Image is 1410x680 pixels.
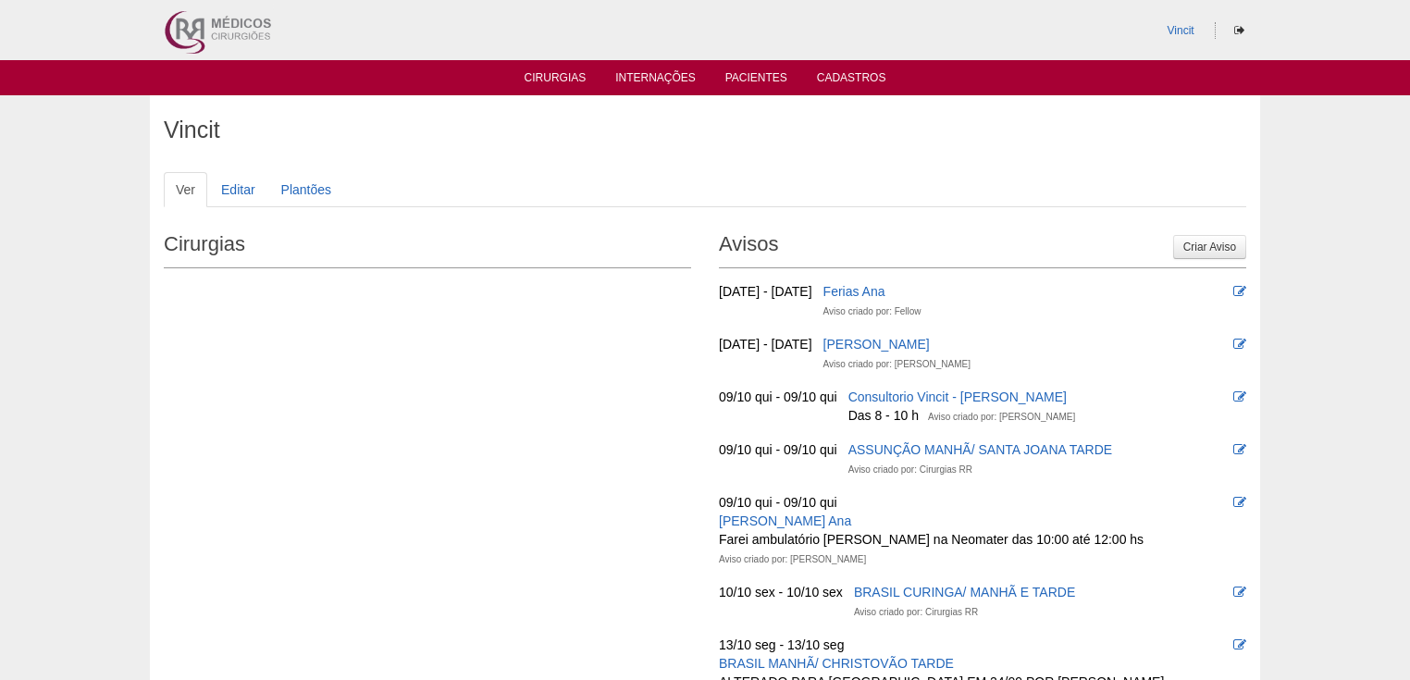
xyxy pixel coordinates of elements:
[1233,586,1246,599] i: Editar
[928,408,1075,427] div: Aviso criado por: [PERSON_NAME]
[719,550,866,569] div: Aviso criado por: [PERSON_NAME]
[848,389,1067,404] a: Consultorio Vincit - [PERSON_NAME]
[1233,496,1246,509] i: Editar
[719,440,837,459] div: 09/10 qui - 09/10 qui
[854,585,1075,600] a: BRASIL CURINGA/ MANHÃ E TARDE
[817,71,886,90] a: Cadastros
[854,603,978,622] div: Aviso criado por: Cirurgias RR
[1168,24,1194,37] a: Vincit
[719,583,843,601] div: 10/10 sex - 10/10 sex
[1234,25,1244,36] i: Sair
[719,636,844,654] div: 13/10 seg - 13/10 seg
[725,71,787,90] a: Pacientes
[1233,338,1246,351] i: Editar
[719,493,837,512] div: 09/10 qui - 09/10 qui
[848,461,972,479] div: Aviso criado por: Cirurgias RR
[615,71,696,90] a: Internações
[848,406,919,425] div: Das 8 - 10 h
[164,172,207,207] a: Ver
[719,335,812,353] div: [DATE] - [DATE]
[1233,390,1246,403] i: Editar
[719,282,812,301] div: [DATE] - [DATE]
[719,530,1144,549] div: Farei ambulatório [PERSON_NAME] na Neomater das 10:00 até 12:00 hs
[164,118,1246,142] h1: Vincit
[719,513,851,528] a: [PERSON_NAME] Ana
[848,442,1113,457] a: ASSUNÇÃO MANHÃ/ SANTA JOANA TARDE
[164,226,691,268] h2: Cirurgias
[1233,285,1246,298] i: Editar
[719,388,837,406] div: 09/10 qui - 09/10 qui
[823,355,971,374] div: Aviso criado por: [PERSON_NAME]
[1173,235,1246,259] a: Criar Aviso
[525,71,587,90] a: Cirurgias
[719,226,1246,268] h2: Avisos
[1233,443,1246,456] i: Editar
[823,303,921,321] div: Aviso criado por: Fellow
[823,337,930,352] a: [PERSON_NAME]
[1233,638,1246,651] i: Editar
[719,656,954,671] a: BRASIL MANHÃ/ CHRISTOVÃO TARDE
[269,172,343,207] a: Plantões
[209,172,267,207] a: Editar
[823,284,885,299] a: Ferias Ana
